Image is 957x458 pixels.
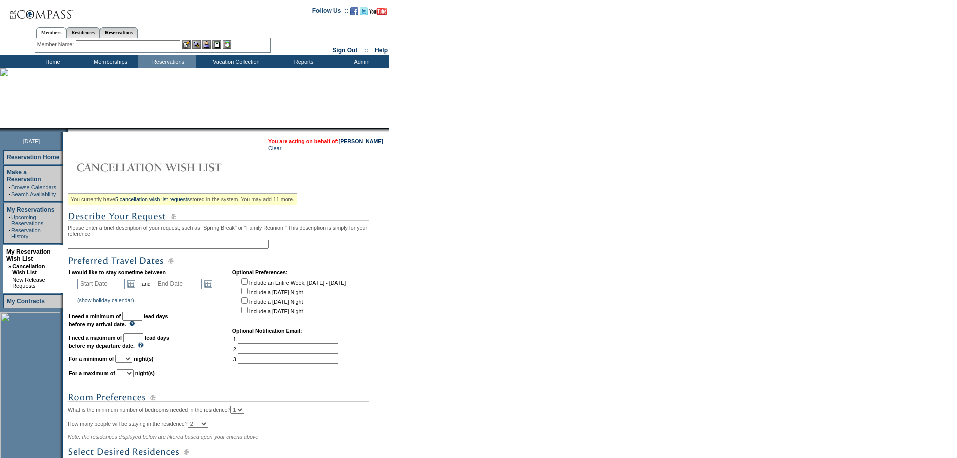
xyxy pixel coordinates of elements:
td: · [9,184,10,190]
input: Date format: M/D/Y. Shortcut keys: [T] for Today. [UP] or [.] for Next Day. [DOWN] or [,] for Pre... [155,279,202,289]
b: For a maximum of [69,370,115,376]
a: (show holiday calendar) [77,297,134,303]
a: New Release Requests [12,277,45,289]
td: Include an Entire Week, [DATE] - [DATE] Include a [DATE] Night Include a [DATE] Night Include a [... [239,277,346,321]
b: lead days before my departure date. [69,335,169,349]
a: Clear [268,145,281,151]
img: Reservations [212,40,221,49]
b: lead days before my arrival date. [69,313,168,327]
a: My Contracts [7,298,45,305]
img: questionMark_lightBlue.gif [129,321,135,326]
td: 1. [233,335,338,344]
a: My Reservations [7,206,54,213]
td: Reports [274,55,332,68]
a: Cancellation Wish List [12,263,45,276]
b: I need a minimum of [69,313,121,319]
a: Subscribe to our YouTube Channel [369,10,387,16]
b: Optional Notification Email: [232,328,302,334]
a: Make a Reservation [7,169,41,183]
a: Reservation History [11,227,41,239]
span: [DATE] [23,138,40,144]
input: Date format: M/D/Y. Shortcut keys: [T] for Today. [UP] or [.] for Next Day. [DOWN] or [,] for Pre... [77,279,125,289]
img: View [192,40,201,49]
a: Browse Calendars [11,184,56,190]
a: Open the calendar popup. [126,278,137,289]
td: 3. [233,355,338,364]
td: and [140,277,152,291]
a: Upcoming Reservations [11,214,43,226]
span: You are acting on behalf of: [268,138,383,144]
img: Become our fan on Facebook [350,7,358,15]
a: Help [375,47,388,54]
td: Reservations [138,55,196,68]
td: Memberships [80,55,138,68]
a: My Reservation Wish List [6,248,51,262]
td: Admin [332,55,389,68]
div: Member Name: [37,40,76,49]
td: · [9,191,10,197]
b: night(s) [135,370,155,376]
td: 2. [233,345,338,354]
a: Members [36,27,67,38]
b: » [8,263,11,269]
span: :: [364,47,368,54]
a: Follow us on Twitter [360,10,368,16]
a: Sign Out [332,47,357,54]
img: Cancellation Wish List [68,157,269,177]
a: Residences [66,27,100,38]
td: · [9,214,10,226]
td: Follow Us :: [312,6,348,18]
b: I would like to stay sometime between [69,269,166,276]
b: Optional Preferences: [232,269,288,276]
a: Reservation Home [7,154,59,161]
a: [PERSON_NAME] [339,138,383,144]
a: Open the calendar popup. [203,278,214,289]
b: night(s) [134,356,153,362]
span: Note: the residences displayed below are filtered based upon your criteria above [68,434,258,440]
a: Reservations [100,27,138,38]
img: subTtlRoomPreferences.gif [68,391,369,404]
img: questionMark_lightBlue.gif [138,342,144,348]
img: Subscribe to our YouTube Channel [369,8,387,15]
img: b_edit.gif [182,40,191,49]
td: Home [23,55,80,68]
a: Search Availability [11,191,56,197]
img: Impersonate [202,40,211,49]
img: Follow us on Twitter [360,7,368,15]
div: You currently have stored in the system. You may add 11 more. [68,193,297,205]
td: Vacation Collection [196,55,274,68]
b: For a minimum of [69,356,114,362]
b: I need a maximum of [69,335,122,341]
img: b_calculator.gif [223,40,231,49]
td: · [9,227,10,239]
td: · [8,277,11,289]
img: promoShadowLeftCorner.gif [64,128,68,132]
a: Become our fan on Facebook [350,10,358,16]
img: blank.gif [68,128,69,132]
a: 5 cancellation wish list requests [115,196,190,202]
